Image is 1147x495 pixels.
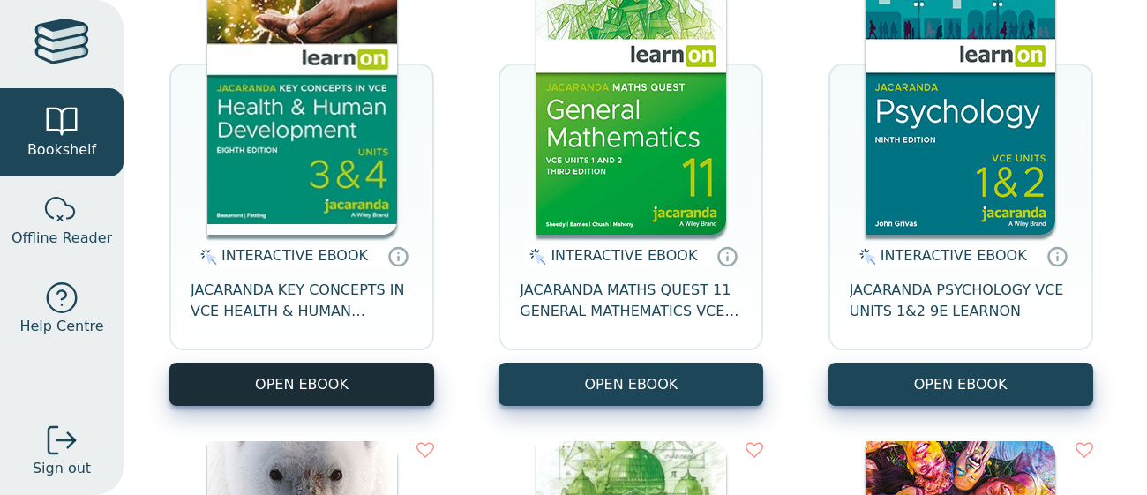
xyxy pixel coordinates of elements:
span: JACARANDA PSYCHOLOGY VCE UNITS 1&2 9E LEARNON [850,280,1072,322]
button: OPEN EBOOK [828,363,1093,406]
span: INTERACTIVE EBOOK [221,247,368,264]
span: JACARANDA KEY CONCEPTS IN VCE HEALTH & HUMAN DEVELOPMENT UNITS 3&4 LEARNON EBOOK 8E [191,280,413,322]
span: Help Centre [19,316,103,337]
a: Interactive eBooks are accessed online via the publisher’s portal. They contain interactive resou... [387,245,409,266]
a: Interactive eBooks are accessed online via the publisher’s portal. They contain interactive resou... [716,245,738,266]
img: interactive.svg [854,246,876,267]
button: OPEN EBOOK [499,363,763,406]
button: OPEN EBOOK [169,363,434,406]
span: INTERACTIVE EBOOK [551,247,697,264]
span: Bookshelf [27,139,96,161]
span: Sign out [33,458,91,479]
span: JACARANDA MATHS QUEST 11 GENERAL MATHEMATICS VCE UNITS 1&2 3E LEARNON [520,280,742,322]
img: interactive.svg [195,246,217,267]
img: interactive.svg [524,246,546,267]
span: INTERACTIVE EBOOK [881,247,1027,264]
span: Offline Reader [11,228,112,249]
a: Interactive eBooks are accessed online via the publisher’s portal. They contain interactive resou... [1046,245,1068,266]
